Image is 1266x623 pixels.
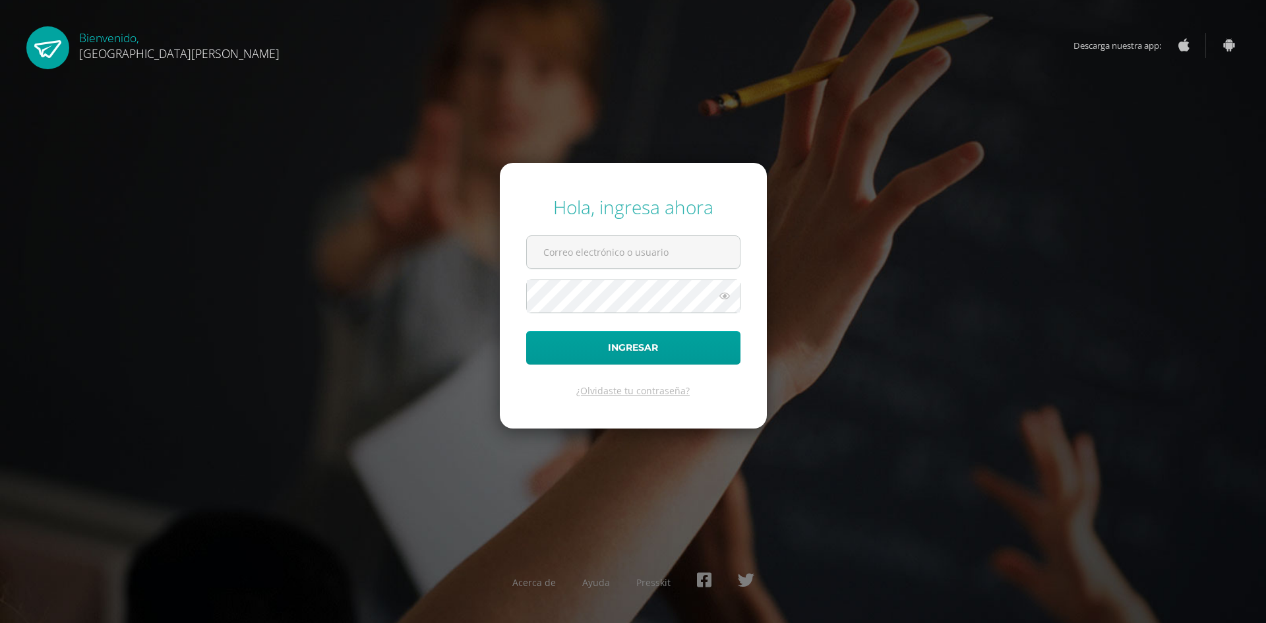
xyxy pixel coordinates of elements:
[582,576,610,589] a: Ayuda
[79,26,280,61] div: Bienvenido,
[79,45,280,61] span: [GEOGRAPHIC_DATA][PERSON_NAME]
[1073,33,1174,58] span: Descarga nuestra app:
[526,331,740,365] button: Ingresar
[576,384,690,397] a: ¿Olvidaste tu contraseña?
[512,576,556,589] a: Acerca de
[527,236,740,268] input: Correo electrónico o usuario
[636,576,671,589] a: Presskit
[526,194,740,220] div: Hola, ingresa ahora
